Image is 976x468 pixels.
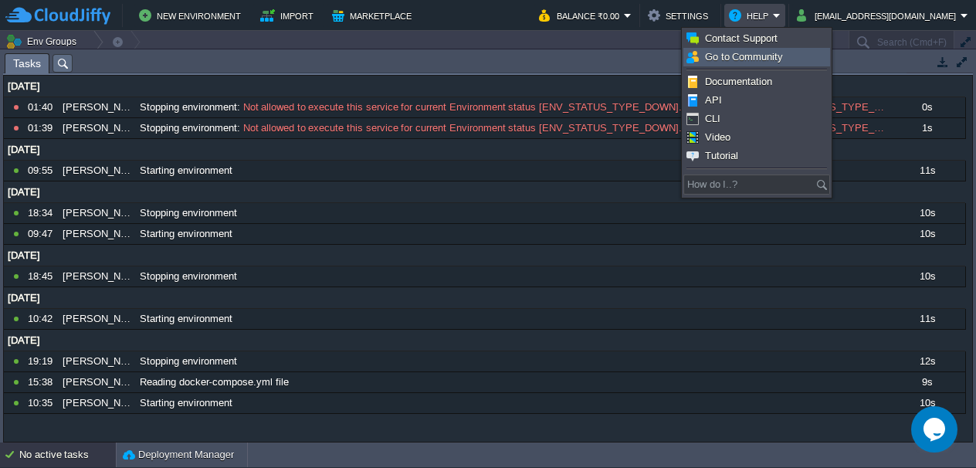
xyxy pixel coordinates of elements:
a: Contact Support [684,30,829,47]
div: [PERSON_NAME] [59,372,134,392]
a: CLI [684,110,829,127]
span: Stopping environment [140,121,237,135]
div: 11s [889,309,964,329]
div: [PERSON_NAME] [59,224,134,244]
a: Video [684,129,829,146]
div: [PERSON_NAME] [59,393,134,413]
span: Stopping environment [140,100,237,114]
button: Balance ₹0.00 [539,6,624,25]
div: [DATE] [4,182,965,202]
div: 09:47 [28,224,57,244]
div: 01:40 [28,97,57,117]
div: No active tasks [19,443,116,467]
div: 10:35 [28,393,57,413]
div: 19:19 [28,351,57,371]
span: Stopping environment [140,270,237,283]
button: New Environment [139,6,246,25]
span: Tasks [13,54,41,73]
div: : [136,97,887,117]
div: 11s [889,161,964,181]
div: [DATE] [4,246,965,266]
span: Starting environment [140,164,232,178]
span: CLI [705,113,720,124]
div: 0s [889,97,964,117]
button: Deployment Manager [123,447,234,463]
span: Tutorial [705,150,738,161]
div: [PERSON_NAME] [59,203,134,223]
div: [PERSON_NAME] [59,266,134,287]
div: 10s [889,203,964,223]
div: 10s [889,224,964,244]
div: 18:34 [28,203,57,223]
div: [DATE] [4,331,965,351]
div: [PERSON_NAME] [59,118,134,138]
a: Tutorial [684,148,829,164]
div: 1s [889,118,964,138]
div: [DATE] [4,140,965,160]
a: Documentation [684,73,829,90]
div: 10s [889,266,964,287]
a: API [684,92,829,109]
div: 10:42 [28,309,57,329]
span: Starting environment [140,312,232,326]
div: [DATE] [4,288,965,308]
div: [PERSON_NAME] [59,351,134,371]
div: [PERSON_NAME] [59,309,134,329]
div: 18:45 [28,266,57,287]
button: [EMAIL_ADDRESS][DOMAIN_NAME] [797,6,961,25]
img: CloudJiffy [5,6,110,25]
div: 10s [889,393,964,413]
span: Not allowed to execute this service for current Environment status [ENV_STATUS_TYPE_DOWN]. Requir... [240,121,885,135]
div: 09:55 [28,161,57,181]
span: Starting environment [140,227,232,241]
div: 01:39 [28,118,57,138]
button: Help [729,6,773,25]
iframe: chat widget [911,406,961,453]
span: Starting environment [140,396,232,410]
div: [PERSON_NAME] [59,161,134,181]
button: Settings [648,6,713,25]
span: Not allowed to execute this service for current Environment status [ENV_STATUS_TYPE_DOWN]. Requir... [240,100,885,114]
div: : [136,118,887,138]
div: 9s [889,372,964,392]
div: 12s [889,351,964,371]
div: [PERSON_NAME] [59,97,134,117]
span: Reading docker-compose.yml file [140,375,289,389]
span: Video [705,131,730,143]
button: Import [260,6,318,25]
span: Go to Community [705,51,783,63]
span: API [705,94,722,106]
button: Marketplace [332,6,416,25]
span: Contact Support [705,32,778,44]
span: Documentation [705,76,772,87]
div: [DATE] [4,76,965,97]
span: Stopping environment [140,206,237,220]
button: Env Groups [5,31,82,53]
div: 15:38 [28,372,57,392]
a: Go to Community [684,49,829,66]
span: Stopping environment [140,354,237,368]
